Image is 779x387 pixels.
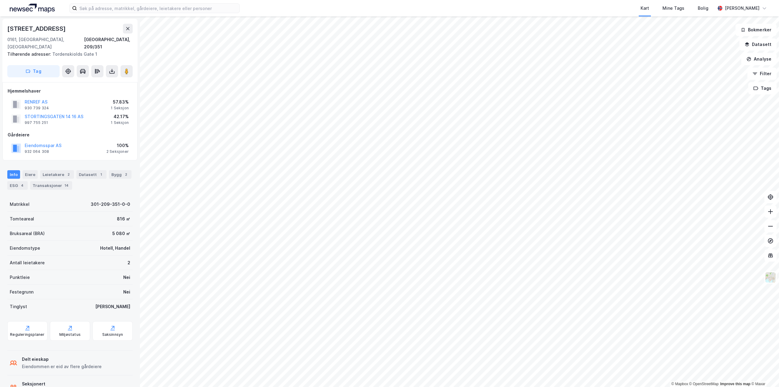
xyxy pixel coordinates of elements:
div: Miljøstatus [59,332,81,337]
img: logo.a4113a55bc3d86da70a041830d287a7e.svg [10,4,55,13]
div: 2 [128,259,130,266]
div: Kontrollprogram for chat [749,358,779,387]
div: 0161, [GEOGRAPHIC_DATA], [GEOGRAPHIC_DATA] [7,36,84,51]
div: 301-209-351-0-0 [91,201,130,208]
div: Gårdeiere [8,131,132,139]
div: 2 Seksjoner [107,149,129,154]
div: Tordenskiolds Gate 1 [7,51,128,58]
div: 14 [63,182,70,188]
button: Bokmerker [735,24,777,36]
div: Eiere [23,170,38,179]
div: Transaksjoner [30,181,72,190]
div: Bygg [109,170,131,179]
div: Mine Tags [662,5,684,12]
div: 997 755 251 [25,120,48,125]
a: Mapbox [671,382,688,386]
div: Kart [641,5,649,12]
button: Filter [747,68,777,80]
div: 1 Seksjon [111,106,129,111]
div: Info [7,170,20,179]
div: Saksinnsyn [102,332,123,337]
div: 816 ㎡ [117,215,130,223]
div: 1 Seksjon [111,120,129,125]
div: [PERSON_NAME] [95,303,130,310]
div: 930 739 324 [25,106,49,111]
div: [PERSON_NAME] [725,5,760,12]
div: Nei [123,288,130,296]
div: [GEOGRAPHIC_DATA], 209/351 [84,36,133,51]
div: 57.83% [111,98,129,106]
div: Tomteareal [10,215,34,223]
div: 4 [19,182,25,188]
div: Bruksareal (BRA) [10,230,45,237]
div: Datasett [76,170,107,179]
button: Tags [748,82,777,94]
div: Antall leietakere [10,259,45,266]
div: Leietakere [40,170,74,179]
button: Analyse [741,53,777,65]
div: Punktleie [10,274,30,281]
div: Hotell, Handel [100,245,130,252]
div: Eiendomstype [10,245,40,252]
div: Nei [123,274,130,281]
div: Eiendommen er eid av flere gårdeiere [22,363,102,370]
div: 5 080 ㎡ [112,230,130,237]
div: 42.17% [111,113,129,120]
button: Tag [7,65,60,77]
div: Hjemmelshaver [8,87,132,95]
div: ESG [7,181,28,190]
div: 2 [65,171,72,178]
div: [STREET_ADDRESS] [7,24,67,33]
input: Søk på adresse, matrikkel, gårdeiere, leietakere eller personer [77,4,239,13]
div: Tinglyst [10,303,27,310]
span: Tilhørende adresser: [7,51,52,57]
div: 2 [123,171,129,178]
div: Delt eieskap [22,356,102,363]
div: Bolig [698,5,708,12]
a: OpenStreetMap [689,382,719,386]
div: 932 064 308 [25,149,49,154]
div: 1 [98,171,104,178]
img: Z [765,272,776,283]
div: Matrikkel [10,201,30,208]
div: 100% [107,142,129,149]
a: Improve this map [720,382,750,386]
div: Reguleringsplaner [10,332,44,337]
iframe: Chat Widget [749,358,779,387]
div: Festegrunn [10,288,33,296]
button: Datasett [739,38,777,51]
